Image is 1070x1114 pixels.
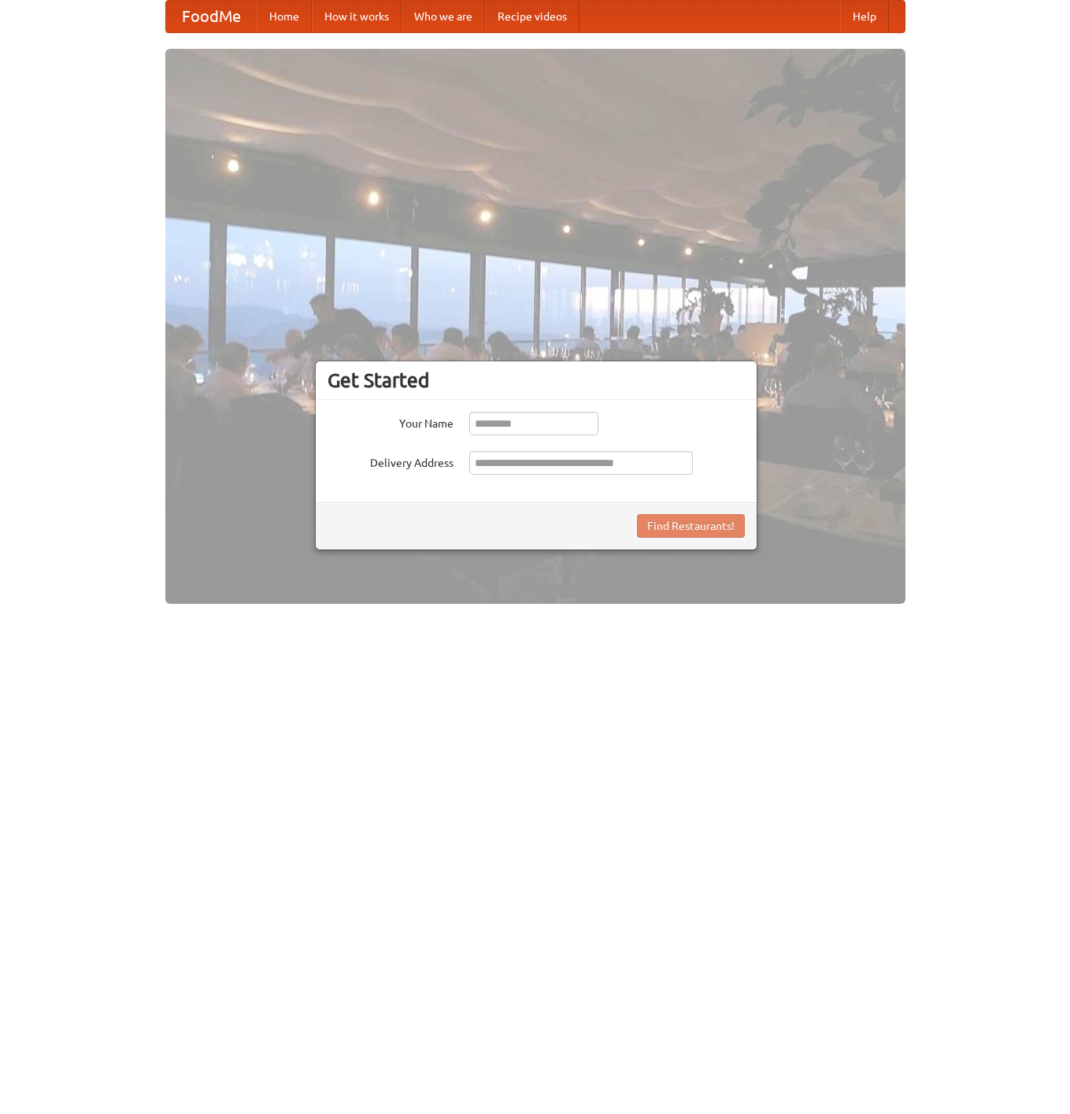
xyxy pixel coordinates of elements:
[328,368,745,392] h3: Get Started
[312,1,402,32] a: How it works
[402,1,485,32] a: Who we are
[637,514,745,538] button: Find Restaurants!
[328,412,454,431] label: Your Name
[166,1,257,32] a: FoodMe
[257,1,312,32] a: Home
[840,1,889,32] a: Help
[485,1,579,32] a: Recipe videos
[328,451,454,471] label: Delivery Address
